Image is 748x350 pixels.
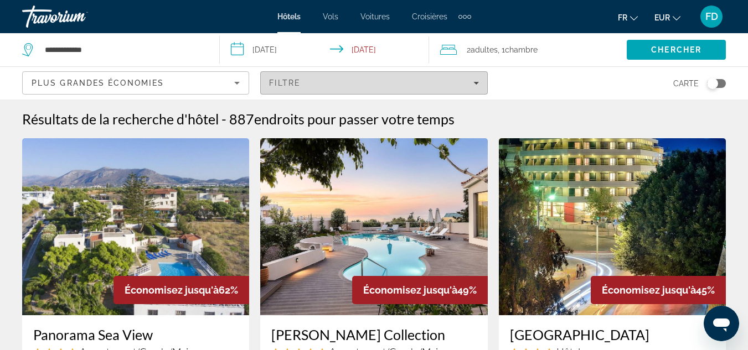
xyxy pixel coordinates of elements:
h1: Résultats de la recherche d'hôtel [22,111,219,127]
button: Filters [260,71,487,95]
span: FD [705,11,718,22]
button: Search [627,40,726,60]
input: Search hotel destination [44,41,203,58]
div: 62% [114,276,249,304]
span: Chambre [505,45,538,54]
a: Voitures [360,12,390,21]
span: Chercher [651,45,701,54]
span: , 1 [498,42,538,58]
span: Économisez jusqu'à [125,284,219,296]
iframe: Bouton de lancement de la fenêtre de messagerie [704,306,739,341]
img: Panorama Sea View [22,138,249,315]
img: Castello City Hotel [499,138,726,315]
span: EUR [654,13,670,22]
a: Hôtels [277,12,301,21]
span: Carte [673,76,699,91]
button: Travelers: 2 adults, 0 children [429,33,627,66]
div: 45% [591,276,726,304]
span: Économisez jusqu'à [602,284,696,296]
span: Filtre [269,79,301,87]
h2: 887 [229,111,455,127]
button: Select check in and out date [220,33,429,66]
button: User Menu [697,5,726,28]
span: - [221,111,226,127]
button: Change language [618,9,638,25]
span: Économisez jusqu'à [363,284,457,296]
button: Toggle map [699,79,726,88]
mat-select: Sort by [32,76,240,90]
button: Change currency [654,9,680,25]
button: Extra navigation items [458,8,471,25]
span: Adultes [471,45,498,54]
span: Plus grandes économies [32,79,164,87]
a: Travorium [22,2,133,31]
span: fr [618,13,627,22]
a: [PERSON_NAME] Collection [271,326,476,343]
a: Croisières [412,12,447,21]
a: Vols [323,12,338,21]
a: [GEOGRAPHIC_DATA] [510,326,715,343]
a: Panorama Sea View [33,326,238,343]
span: endroits pour passer votre temps [254,111,455,127]
span: 2 [467,42,498,58]
div: 49% [352,276,488,304]
img: Grace Villas Collection [260,138,487,315]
